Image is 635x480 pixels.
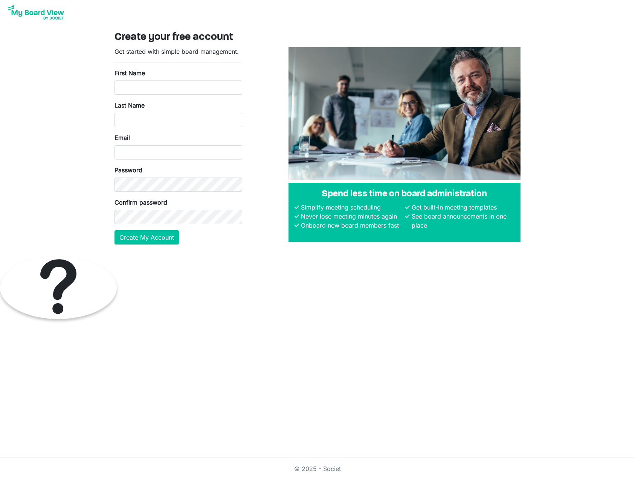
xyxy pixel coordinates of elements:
li: Get built-in meeting templates [410,203,514,212]
h3: Create your free account [114,31,521,44]
button: Create My Account [114,230,179,245]
label: Password [114,166,142,175]
label: Last Name [114,101,145,110]
span: Get started with simple board management. [114,48,239,55]
img: My Board View Logo [6,3,66,22]
label: Email [114,133,130,142]
li: Onboard new board members fast [299,221,404,230]
li: Simplify meeting scheduling [299,203,404,212]
li: Never lose meeting minutes again [299,212,404,221]
label: First Name [114,68,145,77]
img: A photograph of board members sitting at a table [288,47,521,180]
li: See board announcements in one place [410,212,514,230]
a: © 2025 - Societ [294,465,341,472]
label: Confirm password [114,198,167,207]
h4: Spend less time on board administration [295,189,514,200]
